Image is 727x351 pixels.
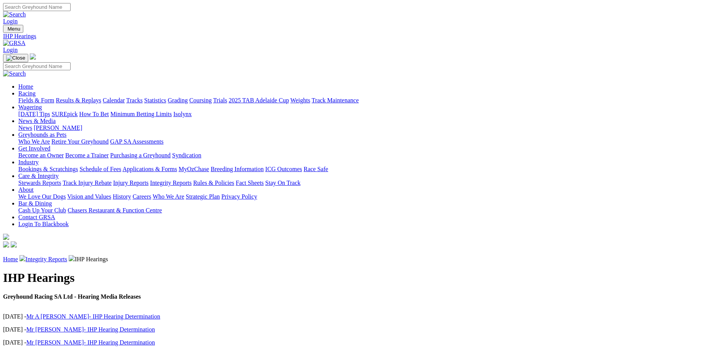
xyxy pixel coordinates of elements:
img: logo-grsa-white.png [3,234,9,240]
a: Stewards Reports [18,180,61,186]
a: Integrity Reports [150,180,192,186]
a: History [113,193,131,200]
a: Mr [PERSON_NAME]- IHP Hearing Determination [26,326,155,333]
a: SUREpick [52,111,77,117]
a: Stay On Track [265,180,300,186]
a: Industry [18,159,39,165]
a: Login [3,47,18,53]
a: Who We Are [153,193,184,200]
a: Fact Sheets [236,180,264,186]
a: Racing [18,90,35,97]
a: Weights [290,97,310,104]
div: Industry [18,166,724,173]
button: Toggle navigation [3,25,23,33]
p: [DATE] - [3,339,724,346]
a: Login To Blackbook [18,221,69,227]
a: Syndication [172,152,201,159]
p: [DATE] - [3,326,724,333]
a: Wagering [18,104,42,110]
div: Greyhounds as Pets [18,138,724,145]
a: [DATE] Tips [18,111,50,117]
input: Search [3,3,71,11]
a: Vision and Values [67,193,111,200]
a: Minimum Betting Limits [110,111,172,117]
div: Care & Integrity [18,180,724,186]
a: MyOzChase [179,166,209,172]
a: Coursing [189,97,212,104]
a: Statistics [144,97,166,104]
a: Mr [PERSON_NAME]- IHP Hearing Determination [26,339,155,346]
div: Racing [18,97,724,104]
a: Privacy Policy [221,193,257,200]
a: Bookings & Scratchings [18,166,78,172]
a: IHP Hearings [3,33,724,40]
a: Become a Trainer [65,152,109,159]
a: Race Safe [303,166,328,172]
h1: IHP Hearings [3,271,724,285]
a: Care & Integrity [18,173,59,179]
p: [DATE] - [3,313,724,320]
img: GRSA [3,40,26,47]
a: Bar & Dining [18,200,52,207]
a: How To Bet [79,111,109,117]
a: Fields & Form [18,97,54,104]
a: Rules & Policies [193,180,234,186]
span: Menu [8,26,20,32]
a: Home [3,256,18,262]
a: Careers [132,193,151,200]
a: Track Maintenance [312,97,359,104]
img: twitter.svg [11,241,17,247]
p: IHP Hearings [3,255,724,263]
div: Bar & Dining [18,207,724,214]
img: chevron-right.svg [69,255,75,261]
input: Search [3,62,71,70]
img: Search [3,70,26,77]
div: Wagering [18,111,724,118]
a: Applications & Forms [123,166,177,172]
img: Close [6,55,25,61]
a: [PERSON_NAME] [34,125,82,131]
a: Breeding Information [211,166,264,172]
a: Isolynx [173,111,192,117]
a: ICG Outcomes [265,166,302,172]
a: Grading [168,97,188,104]
a: Get Involved [18,145,50,152]
a: News & Media [18,118,56,124]
a: Strategic Plan [186,193,220,200]
a: Contact GRSA [18,214,55,220]
strong: Greyhound Racing SA Ltd - Hearing Media Releases [3,293,141,300]
div: News & Media [18,125,724,131]
div: Get Involved [18,152,724,159]
a: We Love Our Dogs [18,193,66,200]
a: Calendar [103,97,125,104]
a: About [18,186,34,193]
a: Track Injury Rebate [63,180,111,186]
img: facebook.svg [3,241,9,247]
button: Toggle navigation [3,54,28,62]
a: Who We Are [18,138,50,145]
a: Home [18,83,33,90]
div: About [18,193,724,200]
a: Schedule of Fees [79,166,121,172]
a: News [18,125,32,131]
a: Cash Up Your Club [18,207,66,214]
a: Results & Replays [56,97,101,104]
img: logo-grsa-white.png [30,53,36,60]
a: Purchasing a Greyhound [110,152,171,159]
a: Mr A [PERSON_NAME]- IHP Hearing Determination [26,313,160,320]
a: Injury Reports [113,180,148,186]
a: Greyhounds as Pets [18,131,66,138]
a: Tracks [126,97,143,104]
img: Search [3,11,26,18]
a: Integrity Reports [26,256,67,262]
a: GAP SA Assessments [110,138,164,145]
a: Trials [213,97,227,104]
a: Login [3,18,18,24]
a: Retire Your Greyhound [52,138,109,145]
a: Become an Owner [18,152,64,159]
a: 2025 TAB Adelaide Cup [229,97,289,104]
img: chevron-right.svg [19,255,26,261]
a: Chasers Restaurant & Function Centre [68,207,162,214]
